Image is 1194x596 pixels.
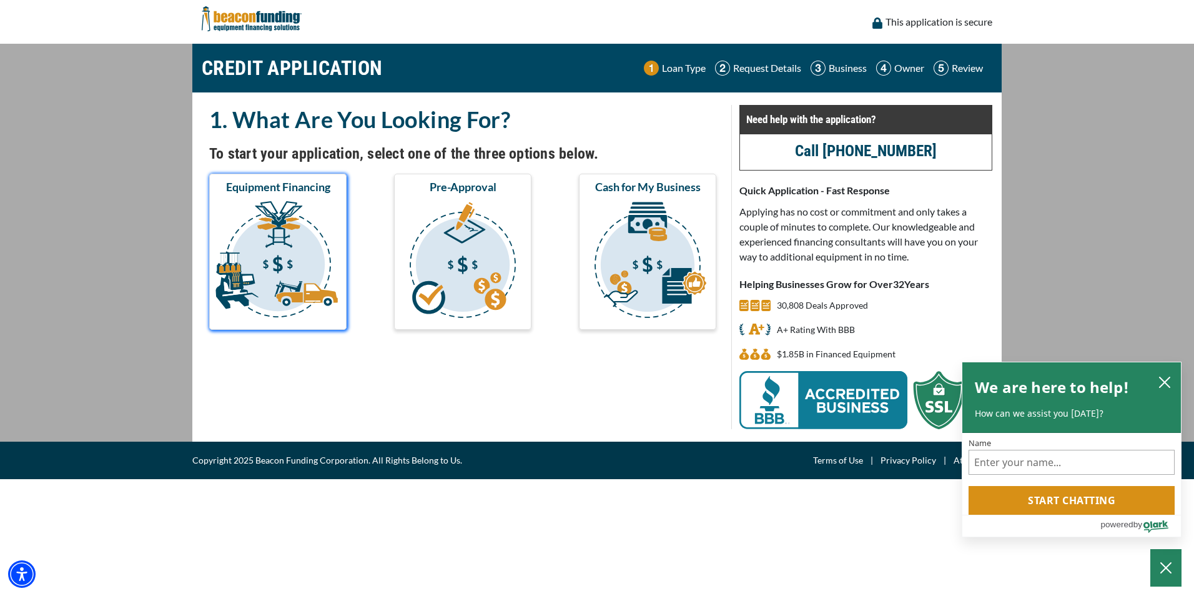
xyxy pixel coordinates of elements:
img: Cash for My Business [581,199,714,324]
p: 30,808 Deals Approved [777,298,868,313]
img: BBB Acredited Business and SSL Protection [739,371,964,429]
p: Applying has no cost or commitment and only takes a couple of minutes to complete. Our knowledgea... [739,204,992,264]
a: Terms of Use [813,453,863,468]
button: Start chatting [969,486,1175,515]
span: Pre-Approval [430,179,496,194]
a: Privacy Policy [881,453,936,468]
p: Need help with the application? [746,112,985,127]
p: Owner [894,61,924,76]
span: 32 [893,278,904,290]
p: This application is secure [886,14,992,29]
input: Name [969,450,1175,475]
img: Equipment Financing [212,199,344,324]
button: Cash for My Business [579,174,716,330]
div: olark chatbox [962,362,1182,538]
p: $1,846,242,215 in Financed Equipment [777,347,895,362]
span: by [1133,517,1142,532]
button: close chatbox [1155,373,1175,390]
p: Quick Application - Fast Response [739,183,992,198]
button: Close Chatbox [1150,549,1182,587]
h2: We are here to help! [975,375,1129,400]
span: powered [1100,517,1133,532]
a: Attributions [954,453,1002,468]
p: A+ Rating With BBB [777,322,855,337]
button: Pre-Approval [394,174,531,330]
img: Step 2 [715,61,730,76]
p: Review [952,61,983,76]
img: Step 4 [876,61,891,76]
button: Equipment Financing [209,174,347,330]
p: Loan Type [662,61,706,76]
label: Name [969,439,1175,447]
span: | [863,453,881,468]
a: call (847) 897-1771 [795,142,937,160]
h2: 1. What Are You Looking For? [209,105,716,134]
img: Step 3 [811,61,826,76]
p: How can we assist you [DATE]? [975,407,1168,420]
h4: To start your application, select one of the three options below. [209,143,716,164]
p: Request Details [733,61,801,76]
span: Cash for My Business [595,179,701,194]
img: Pre-Approval [397,199,529,324]
img: lock icon to convery security [872,17,882,29]
span: Copyright 2025 Beacon Funding Corporation. All Rights Belong to Us. [192,453,462,468]
p: Helping Businesses Grow for Over Years [739,277,992,292]
img: Step 1 [644,61,659,76]
span: | [936,453,954,468]
img: Step 5 [934,61,949,76]
p: Business [829,61,867,76]
span: Equipment Financing [226,179,330,194]
div: Accessibility Menu [8,560,36,588]
h1: CREDIT APPLICATION [202,50,383,86]
a: Powered by Olark - open in a new tab [1100,515,1181,537]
